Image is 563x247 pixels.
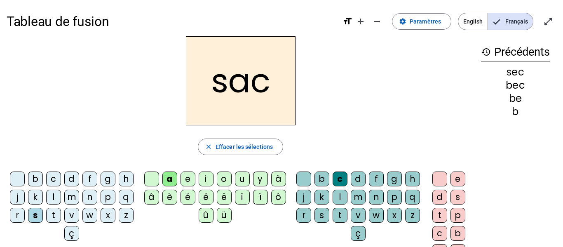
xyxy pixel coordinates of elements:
[392,13,451,30] button: Paramètres
[119,172,134,186] div: h
[481,107,550,117] div: b
[28,172,43,186] div: b
[481,67,550,77] div: sec
[28,208,43,223] div: s
[369,208,384,223] div: w
[356,16,366,26] mat-icon: add
[217,172,232,186] div: o
[7,8,336,35] h1: Tableau de fusion
[481,47,491,57] mat-icon: history
[235,190,250,205] div: î
[198,139,283,155] button: Effacer les sélections
[352,13,369,30] button: Augmenter la taille de la police
[181,172,195,186] div: e
[46,172,61,186] div: c
[82,190,97,205] div: n
[46,190,61,205] div: l
[351,190,366,205] div: m
[543,16,553,26] mat-icon: open_in_full
[481,80,550,90] div: bec
[64,208,79,223] div: v
[217,208,232,223] div: ü
[432,190,447,205] div: d
[410,16,441,26] span: Paramètres
[369,13,385,30] button: Diminuer la taille de la police
[82,172,97,186] div: f
[351,172,366,186] div: d
[199,208,213,223] div: û
[64,190,79,205] div: m
[205,143,212,151] mat-icon: close
[450,226,465,241] div: b
[181,190,195,205] div: é
[253,190,268,205] div: ï
[296,190,311,205] div: j
[540,13,556,30] button: Entrer en plein écran
[271,190,286,205] div: ô
[481,43,550,61] h3: Précédents
[333,190,347,205] div: l
[10,190,25,205] div: j
[405,190,420,205] div: q
[333,172,347,186] div: c
[199,190,213,205] div: ê
[372,16,382,26] mat-icon: remove
[144,190,159,205] div: â
[253,172,268,186] div: y
[333,208,347,223] div: t
[119,190,134,205] div: q
[405,208,420,223] div: z
[216,142,273,152] span: Effacer les sélections
[405,172,420,186] div: h
[432,208,447,223] div: t
[450,208,465,223] div: p
[217,190,232,205] div: ë
[119,208,134,223] div: z
[64,172,79,186] div: d
[351,226,366,241] div: ç
[314,208,329,223] div: s
[369,172,384,186] div: f
[186,36,296,125] h2: sac
[271,172,286,186] div: à
[342,16,352,26] mat-icon: format_size
[314,190,329,205] div: k
[162,190,177,205] div: è
[458,13,533,30] mat-button-toggle-group: Language selection
[399,18,406,25] mat-icon: settings
[450,172,465,186] div: e
[387,190,402,205] div: p
[387,172,402,186] div: g
[450,190,465,205] div: s
[10,208,25,223] div: r
[101,172,115,186] div: g
[235,172,250,186] div: u
[101,190,115,205] div: p
[162,172,177,186] div: a
[432,226,447,241] div: c
[458,13,488,30] span: English
[296,208,311,223] div: r
[64,226,79,241] div: ç
[199,172,213,186] div: i
[82,208,97,223] div: w
[314,172,329,186] div: b
[46,208,61,223] div: t
[351,208,366,223] div: v
[481,94,550,104] div: be
[28,190,43,205] div: k
[101,208,115,223] div: x
[488,13,533,30] span: Français
[387,208,402,223] div: x
[369,190,384,205] div: n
